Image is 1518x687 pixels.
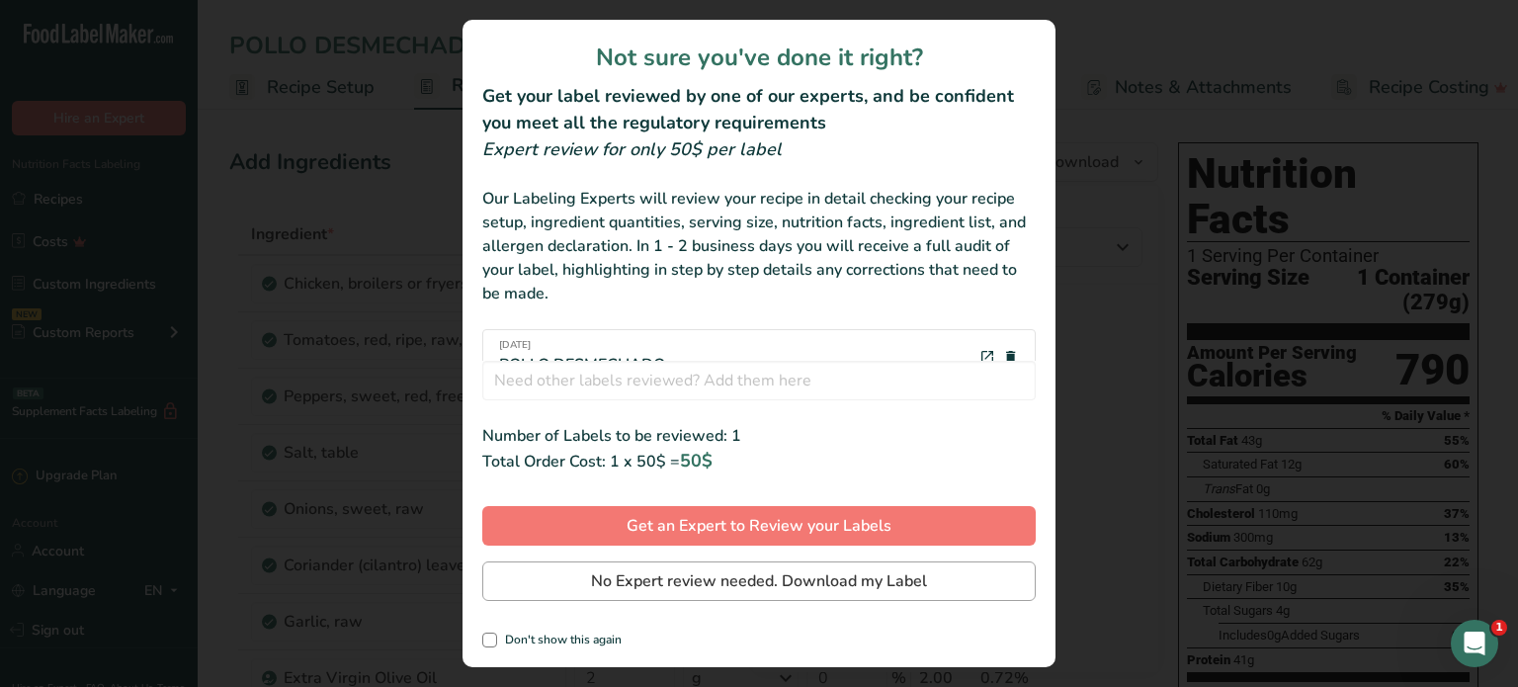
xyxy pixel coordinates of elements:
[482,136,1036,163] div: Expert review for only 50$ per label
[482,424,1036,448] div: Number of Labels to be reviewed: 1
[482,361,1036,400] input: Need other labels reviewed? Add them here
[1451,620,1498,667] iframe: Intercom live chat
[482,40,1036,75] h1: Not sure you've done it right?
[482,506,1036,546] button: Get an Expert to Review your Labels
[1491,620,1507,636] span: 1
[627,514,891,538] span: Get an Expert to Review your Labels
[499,338,665,353] span: [DATE]
[482,561,1036,601] button: No Expert review needed. Download my Label
[497,633,622,647] span: Don't show this again
[482,448,1036,474] div: Total Order Cost: 1 x 50$ =
[482,83,1036,136] h2: Get your label reviewed by one of our experts, and be confident you meet all the regulatory requi...
[591,569,927,593] span: No Expert review needed. Download my Label
[482,187,1036,305] div: Our Labeling Experts will review your recipe in detail checking your recipe setup, ingredient qua...
[499,338,665,377] div: POLLO DESMECHADO
[680,449,713,472] span: 50$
